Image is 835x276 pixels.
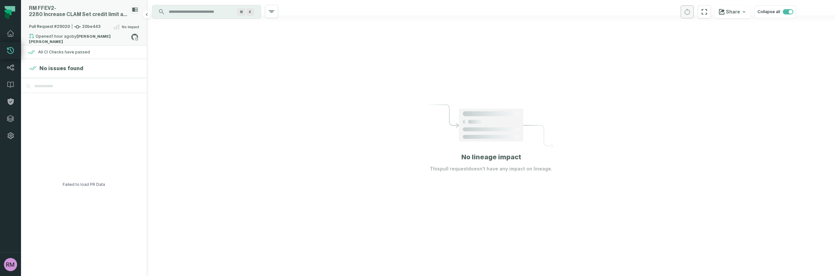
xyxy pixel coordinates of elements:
[52,34,72,39] relative-time: Sep 1, 2025, 3:56 PM GMT-5
[38,49,90,55] div: All CI Checks have passed
[29,5,128,18] div: RM FFEV2-2280 Increase CLAM Set credit limit amount CAP limit
[461,152,521,162] h1: No lineage impact
[430,166,552,172] p: This pull request doesn't have any impact on lineage.
[237,8,246,16] span: Press ⌘ + K to focus the search bar
[246,8,254,16] span: Press ⌘ + K to focus the search bar
[143,10,151,18] button: Hide browsing panel
[63,93,105,276] div: Failed to load PR Data
[29,24,100,30] span: Pull Request #29020 20be443
[39,64,83,72] h4: No issues found
[122,24,139,30] span: No Impact
[715,5,751,18] button: Share
[4,258,17,271] img: avatar of Robinson Moscoso
[29,33,131,41] div: Opened by
[755,5,796,18] button: Collapse all
[130,33,139,41] a: View on github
